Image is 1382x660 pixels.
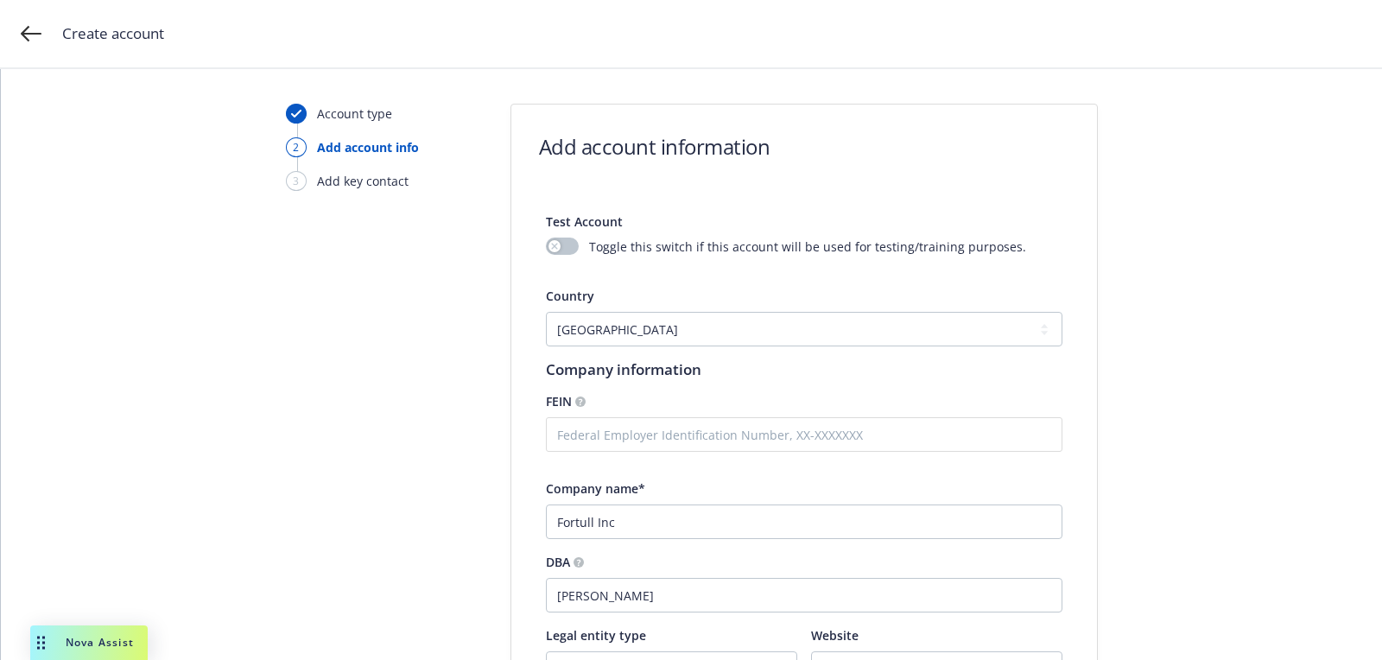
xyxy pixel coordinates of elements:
div: ; [1,69,1382,660]
h1: Company information [546,360,1062,378]
input: DBA [546,578,1062,612]
div: Drag to move [30,625,52,660]
span: Toggle this switch if this account will be used for testing/training purposes. [589,238,1026,256]
span: FEIN [546,393,572,409]
input: Company name [546,505,1062,539]
span: DBA [546,554,570,570]
h1: Add account information [539,132,770,161]
div: 3 [286,171,307,191]
span: Create account [62,22,164,45]
span: Test Account [546,213,623,230]
span: Country [546,288,594,304]
button: Nova Assist [30,625,148,660]
div: 2 [286,137,307,157]
span: Legal entity type [546,627,646,644]
input: Federal Employer Identification Number, XX-XXXXXXX [546,417,1062,452]
div: Add key contact [317,172,409,190]
div: Account type [317,105,392,123]
span: Website [811,627,859,644]
div: Add account info [317,138,419,156]
span: Company name* [546,480,645,497]
span: Nova Assist [66,635,134,650]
